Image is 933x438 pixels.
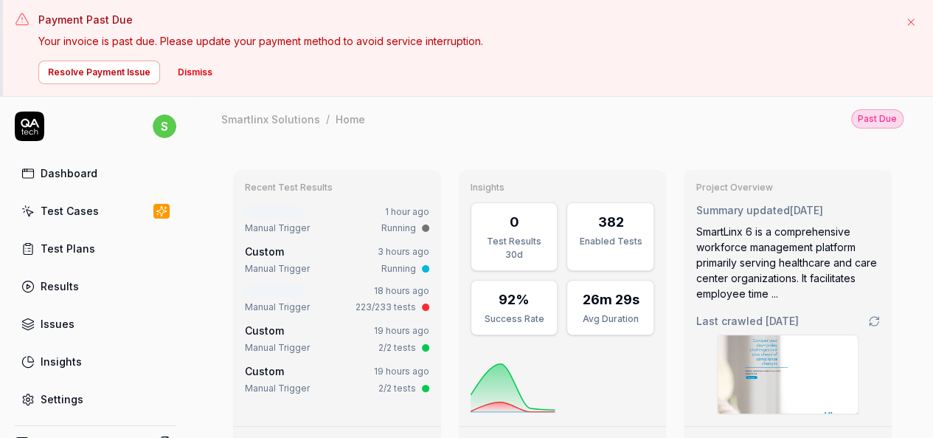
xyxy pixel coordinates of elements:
[499,290,530,309] div: 92%
[15,385,176,414] a: Settings
[242,320,432,357] a: Custom19 hours agoManual Trigger2/2 tests
[381,262,416,276] div: Running
[696,313,798,329] span: Last crawled
[245,245,284,258] span: Custom
[245,301,310,314] div: Manual Trigger
[576,312,645,326] div: Avg Duration
[242,202,432,238] a: 1 hour agoManual TriggerRunning
[696,182,880,194] h3: Project Overview
[378,246,429,257] time: 3 hours ago
[38,12,892,27] h3: Payment Past Due
[510,212,519,232] div: 0
[471,182,655,194] h3: Insights
[378,382,416,395] div: 2/2 tests
[153,112,176,141] button: s
[381,222,416,235] div: Running
[480,312,549,326] div: Success Rate
[41,203,99,219] div: Test Cases
[696,224,880,301] div: SmartLinx 6 is a comprehensive workforce management platform primarily serving healthcare and car...
[868,315,880,327] a: Go to crawling settings
[245,365,284,377] span: Custom
[41,391,83,407] div: Settings
[765,315,798,327] time: [DATE]
[15,234,176,263] a: Test Plans
[851,109,903,129] button: Past Due
[221,112,320,126] div: Smartlinx Solutions
[789,204,822,216] time: [DATE]
[597,212,623,232] div: 382
[15,309,176,338] a: Issues
[15,272,176,301] a: Results
[41,165,97,181] div: Dashboard
[245,262,310,276] div: Manual Trigger
[355,301,416,314] div: 223/233 tests
[245,341,310,355] div: Manual Trigger
[718,335,858,414] img: Screenshot
[169,61,221,84] button: Dismiss
[38,33,892,49] p: Your invoice is past due. Please update your payment method to avoid service interruption.
[41,354,82,369] div: Insights
[374,285,429,296] time: 18 hours ago
[153,114,176,138] span: s
[336,112,365,126] div: Home
[374,325,429,336] time: 19 hours ago
[245,324,284,337] span: Custom
[242,281,432,317] a: 18 hours agoManual Trigger223/233 tests
[15,159,176,188] a: Dashboard
[38,61,160,84] button: Resolve Payment Issue
[480,235,549,261] div: Test Results 30d
[41,241,95,256] div: Test Plans
[326,112,330,126] div: /
[378,341,416,355] div: 2/2 tests
[245,182,429,194] h3: Recent Test Results
[245,222,310,235] div: Manual Trigger
[576,235,645,248] div: Enabled Tests
[696,204,789,216] span: Summary updated
[374,366,429,377] time: 19 hours ago
[385,206,429,217] time: 1 hour ago
[242,360,432,398] a: Custom19 hours agoManual Trigger2/2 tests
[41,278,79,294] div: Results
[582,290,639,309] div: 26m 29s
[242,241,432,278] a: Custom3 hours agoManual TriggerRunning
[851,109,903,129] div: Past Due
[15,196,176,225] a: Test Cases
[15,347,176,376] a: Insights
[245,382,310,395] div: Manual Trigger
[41,316,74,332] div: Issues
